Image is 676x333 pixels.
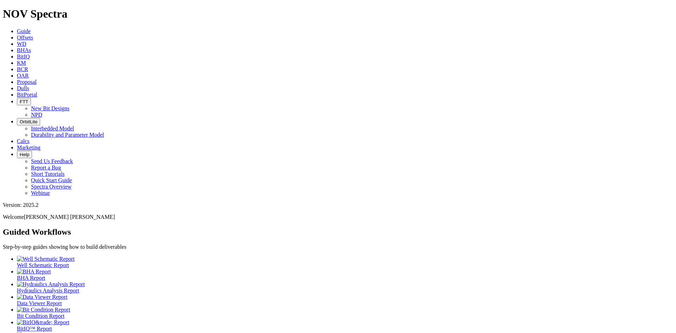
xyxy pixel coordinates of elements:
a: New Bit Designs [31,105,69,111]
span: Well Schematic Report [17,262,69,268]
h1: NOV Spectra [3,7,673,20]
a: BitPortal [17,92,37,98]
span: [PERSON_NAME] [PERSON_NAME] [24,214,115,220]
a: Hydraulics Analysis Report Hydraulics Analysis Report [17,281,673,294]
a: BHAs [17,47,31,53]
a: Interbedded Model [31,125,74,131]
span: Bit Condition Report [17,313,64,319]
button: Help [17,151,32,158]
span: BHA Report [17,275,45,281]
a: Bit Condition Report Bit Condition Report [17,307,673,319]
img: Bit Condition Report [17,307,70,313]
span: OrbitLite [20,119,37,124]
a: BHA Report BHA Report [17,269,673,281]
a: KM [17,60,26,66]
a: NPD [31,112,42,118]
span: FTT [20,99,28,104]
a: Guide [17,28,31,34]
button: FTT [17,98,31,105]
a: Well Schematic Report Well Schematic Report [17,256,673,268]
img: BitIQ&trade; Report [17,319,69,326]
div: Version: 2025.2 [3,202,673,208]
a: Durability and Parameter Model [31,132,104,138]
img: BHA Report [17,269,51,275]
a: Offsets [17,35,33,41]
a: BCR [17,66,28,72]
a: BitIQ&trade; Report BitIQ™ Report [17,319,673,332]
a: Report a Bug [31,165,61,171]
p: Welcome [3,214,673,220]
a: Quick Start Guide [31,177,72,183]
span: Data Viewer Report [17,300,62,306]
img: Well Schematic Report [17,256,75,262]
a: Short Tutorials [31,171,65,177]
a: Marketing [17,144,40,150]
img: Hydraulics Analysis Report [17,281,85,288]
a: Data Viewer Report Data Viewer Report [17,294,673,306]
a: Calcs [17,138,30,144]
a: Proposal [17,79,37,85]
a: Spectra Overview [31,184,71,190]
a: Webinar [31,190,50,196]
span: BitIQ™ Report [17,326,52,332]
button: OrbitLite [17,118,40,125]
span: Help [20,152,29,157]
a: Dulls [17,85,29,91]
p: Step-by-step guides showing how to build deliverables [3,244,673,250]
img: Data Viewer Report [17,294,68,300]
span: Hydraulics Analysis Report [17,288,79,294]
a: Send Us Feedback [31,158,73,164]
a: BitIQ [17,54,30,60]
a: WD [17,41,26,47]
a: OAR [17,73,29,79]
h2: Guided Workflows [3,227,673,237]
